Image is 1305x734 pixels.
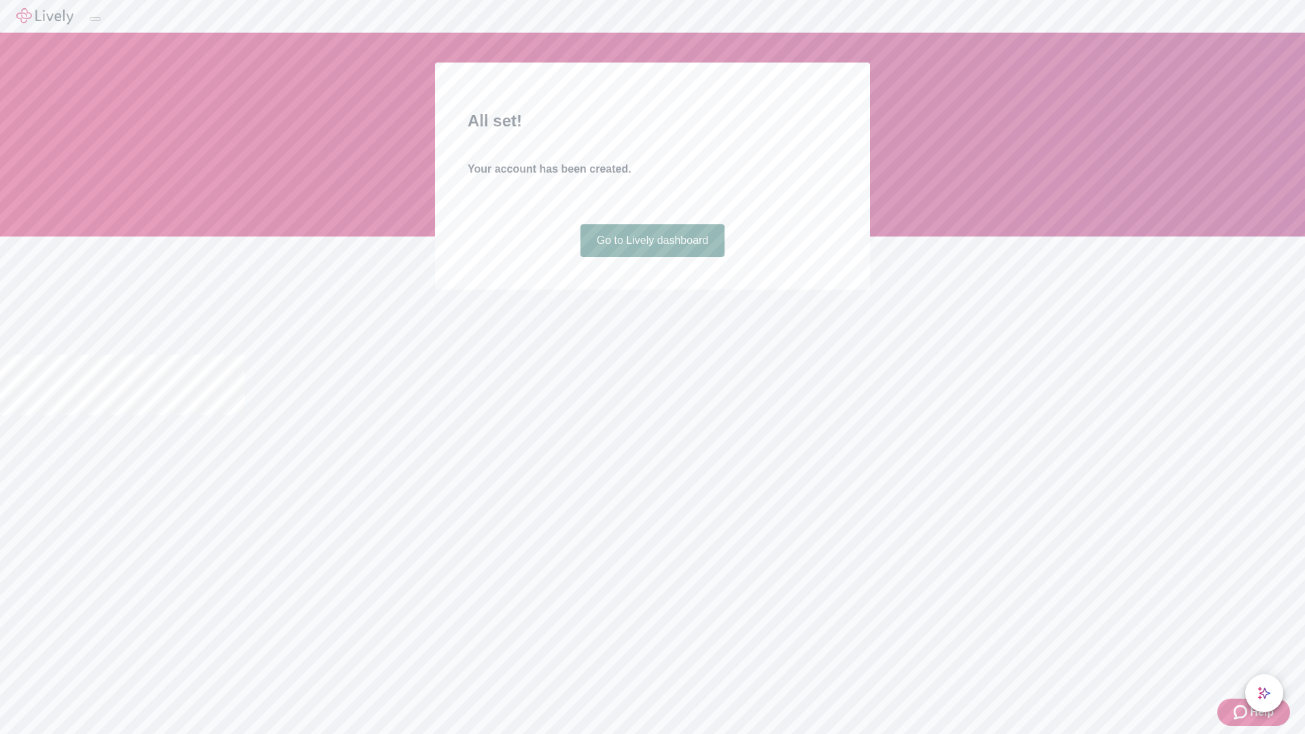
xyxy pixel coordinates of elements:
[1217,699,1290,726] button: Zendesk support iconHelp
[16,8,73,24] img: Lively
[468,109,837,133] h2: All set!
[90,17,101,21] button: Log out
[1234,704,1250,720] svg: Zendesk support icon
[1250,704,1274,720] span: Help
[468,161,837,177] h4: Your account has been created.
[1257,686,1271,700] svg: Lively AI Assistant
[580,224,725,257] a: Go to Lively dashboard
[1245,674,1283,712] button: chat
